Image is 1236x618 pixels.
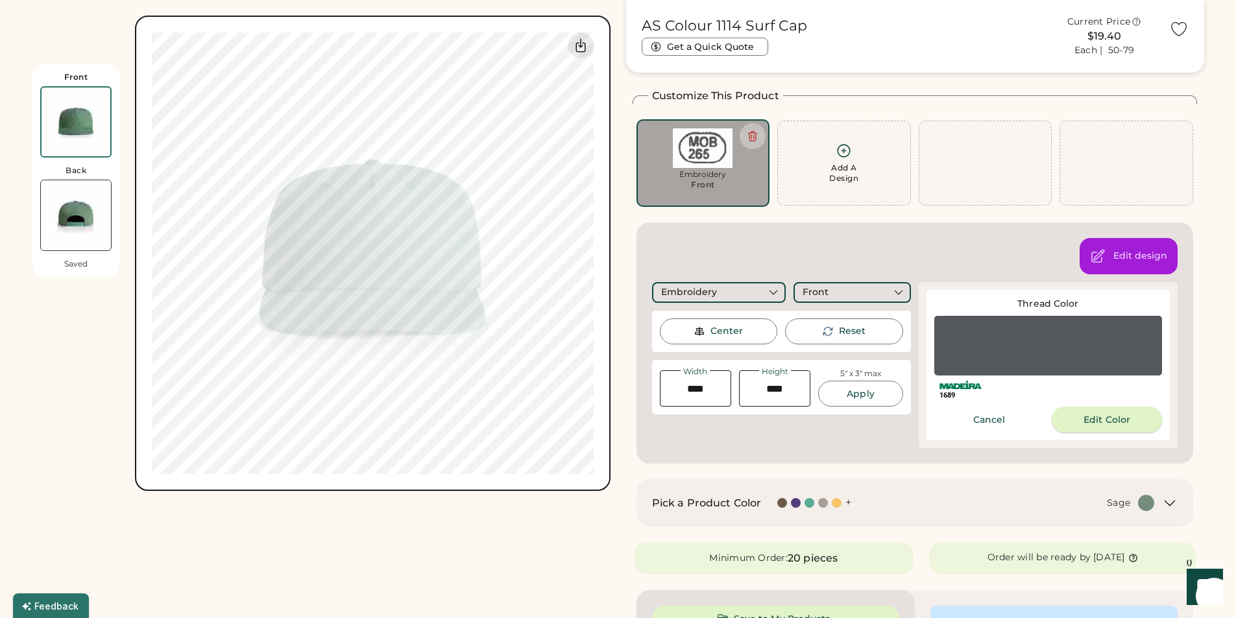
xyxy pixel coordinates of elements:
div: Back [66,165,86,176]
h2: Pick a Product Color [652,495,762,511]
div: Minimum Order: [709,552,788,565]
div: Add A Design [829,163,858,184]
h1: AS Colour 1114 Surf Cap [642,17,807,35]
img: AS Colour 1114 Sage Front Thumbnail [42,88,110,156]
button: Edit Color [1052,407,1162,433]
div: + [845,495,851,510]
img: Madeira Logo [939,381,982,389]
div: Embroidery [646,169,761,180]
div: Front [64,72,88,82]
div: Download Front Mockup [568,32,594,58]
div: Sage [1107,497,1130,510]
div: Width [681,368,710,375]
div: This will reset the rotation of the selected element to 0°. [839,325,866,338]
div: 20 pieces [788,551,838,566]
button: Apply [818,381,903,407]
div: Center [710,325,743,338]
div: Order will be ready by [988,551,1091,564]
div: Height [759,368,791,375]
button: Delete this decoration. [740,123,766,149]
div: Open the design editor to change colors, background, and decoration method. [1113,250,1167,263]
div: Each | 50-79 [1074,44,1134,57]
iframe: Front Chat [1174,560,1230,615]
h2: Customize This Product [652,88,779,104]
div: Front [691,180,715,190]
button: Cancel [934,407,1045,433]
div: Embroidery [661,286,717,299]
button: Get a Quick Quote [642,38,768,56]
div: 1689 [939,390,1157,400]
div: $19.40 [1048,29,1161,44]
img: MOB 265 Stamp.PNG [646,128,761,168]
img: AS Colour 1114 Sage Back Thumbnail [41,180,111,250]
div: Saved [64,259,88,269]
div: Front [803,286,829,299]
img: Center Image Icon [694,326,705,337]
div: Current Price [1067,16,1130,29]
div: Thread Color [934,298,1162,311]
div: [DATE] [1093,551,1125,564]
div: 5" x 3" max [840,368,881,379]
